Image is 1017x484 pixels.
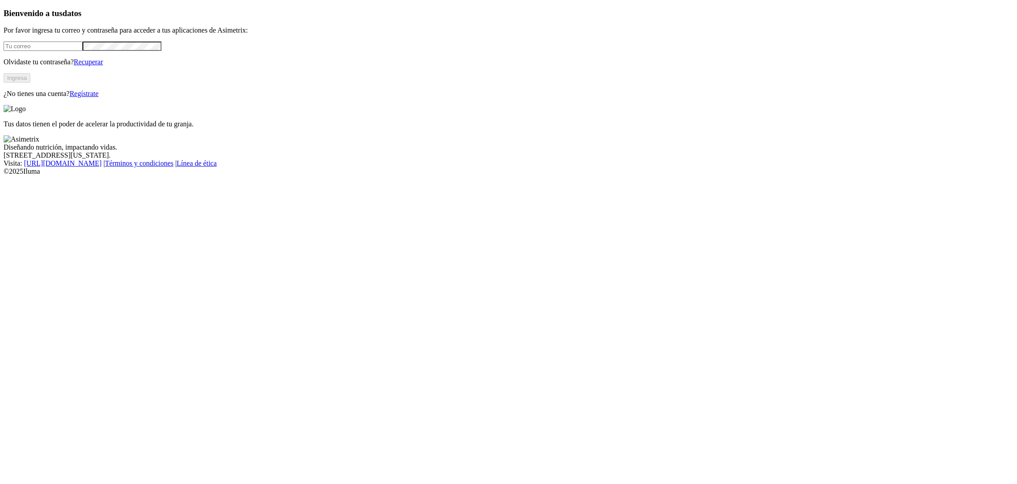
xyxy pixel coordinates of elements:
[24,159,102,167] a: [URL][DOMAIN_NAME]
[4,26,1013,34] p: Por favor ingresa tu correo y contraseña para acceder a tus aplicaciones de Asimetrix:
[4,135,39,143] img: Asimetrix
[4,42,83,51] input: Tu correo
[4,151,1013,159] div: [STREET_ADDRESS][US_STATE].
[70,90,99,97] a: Regístrate
[74,58,103,66] a: Recuperar
[4,167,1013,175] div: © 2025 Iluma
[4,143,1013,151] div: Diseñando nutrición, impactando vidas.
[62,8,82,18] span: datos
[105,159,174,167] a: Términos y condiciones
[4,8,1013,18] h3: Bienvenido a tus
[4,120,1013,128] p: Tus datos tienen el poder de acelerar la productividad de tu granja.
[4,159,1013,167] div: Visita : | |
[177,159,217,167] a: Línea de ética
[4,90,1013,98] p: ¿No tienes una cuenta?
[4,105,26,113] img: Logo
[4,58,1013,66] p: Olvidaste tu contraseña?
[4,73,30,83] button: Ingresa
